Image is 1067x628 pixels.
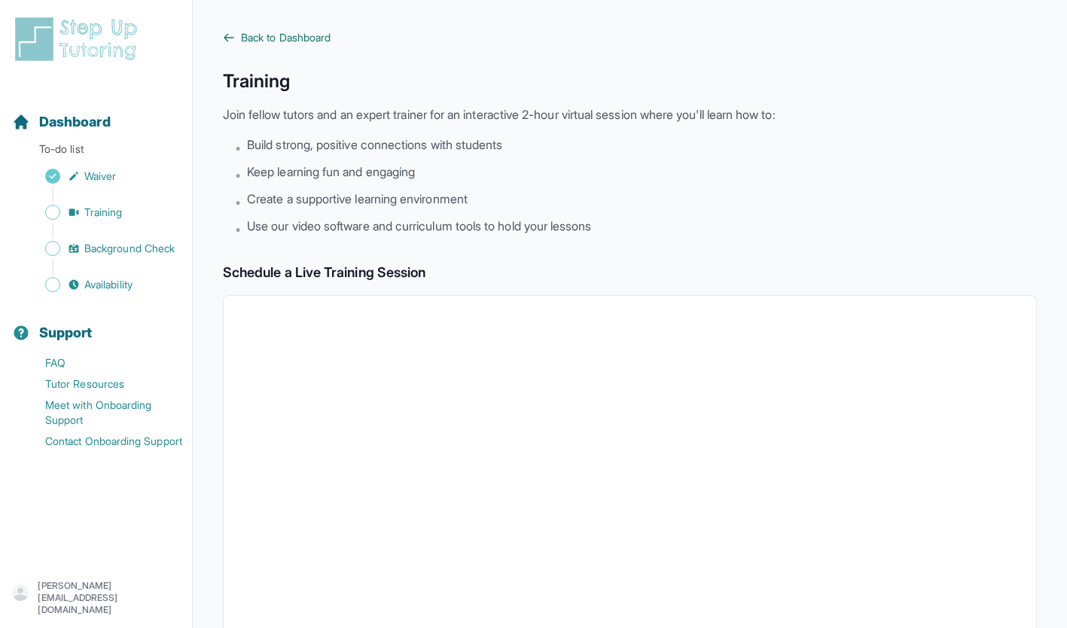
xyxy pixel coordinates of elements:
[247,163,415,181] span: Keep learning fun and engaging
[223,262,1037,283] h2: Schedule a Live Training Session
[6,87,186,139] button: Dashboard
[223,105,1037,123] p: Join fellow tutors and an expert trainer for an interactive 2-hour virtual session where you'll l...
[223,30,1037,45] a: Back to Dashboard
[12,166,192,187] a: Waiver
[39,322,93,343] span: Support
[12,580,180,616] button: [PERSON_NAME][EMAIL_ADDRESS][DOMAIN_NAME]
[12,373,192,395] a: Tutor Resources
[223,69,1037,93] h1: Training
[12,352,192,373] a: FAQ
[12,202,192,223] a: Training
[84,169,116,184] span: Waiver
[235,193,241,211] span: •
[84,277,133,292] span: Availability
[38,580,180,616] p: [PERSON_NAME][EMAIL_ADDRESS][DOMAIN_NAME]
[247,136,502,154] span: Build strong, positive connections with students
[12,238,192,259] a: Background Check
[84,241,175,256] span: Background Check
[84,205,123,220] span: Training
[6,142,186,163] p: To-do list
[247,190,468,208] span: Create a supportive learning environment
[235,166,241,184] span: •
[247,217,591,235] span: Use our video software and curriculum tools to hold your lessons
[39,111,111,133] span: Dashboard
[12,431,192,452] a: Contact Onboarding Support
[241,30,331,45] span: Back to Dashboard
[12,111,111,133] a: Dashboard
[235,220,241,238] span: •
[235,139,241,157] span: •
[12,15,146,63] img: logo
[6,298,186,349] button: Support
[12,395,192,431] a: Meet with Onboarding Support
[12,274,192,295] a: Availability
